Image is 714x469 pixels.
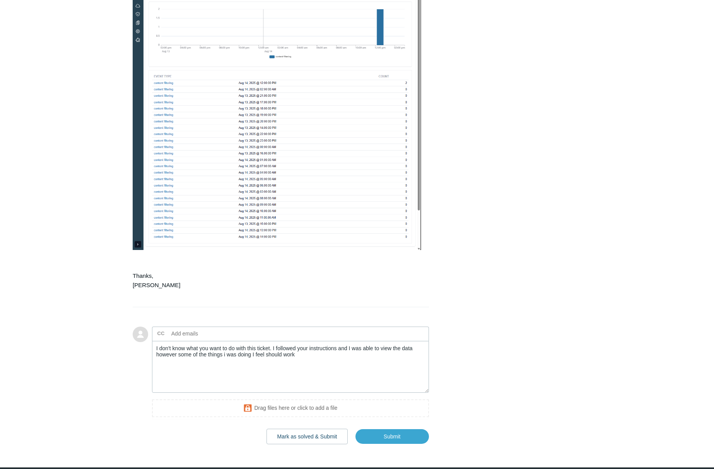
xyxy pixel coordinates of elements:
button: Mark as solved & Submit [266,429,348,444]
input: Add emails [168,328,251,339]
input: Submit [355,429,429,444]
textarea: Add your reply [152,341,429,393]
label: CC [157,328,165,339]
